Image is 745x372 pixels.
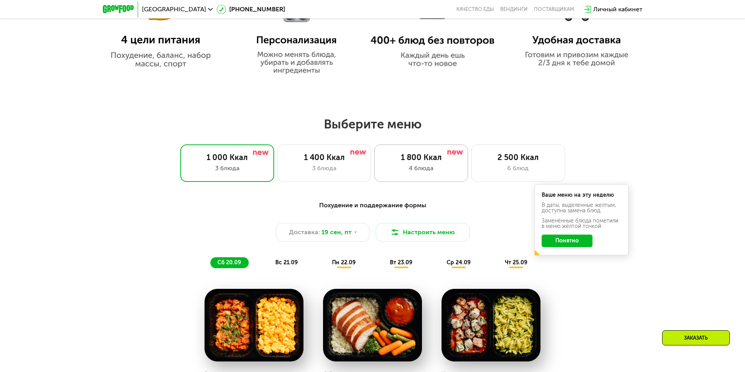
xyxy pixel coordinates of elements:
[505,259,527,266] span: чт 25.09
[25,116,720,132] h2: Выберите меню
[479,164,557,173] div: 6 блюд
[542,192,621,198] div: Ваше меню на эту неделю
[534,6,574,12] div: поставщикам
[188,153,266,162] div: 1 000 Ккал
[479,153,557,162] div: 2 500 Ккал
[376,223,470,242] button: Настроить меню
[217,5,285,14] a: [PHONE_NUMBER]
[382,153,460,162] div: 1 800 Ккал
[285,153,363,162] div: 1 400 Ккал
[542,203,621,214] div: В даты, выделенные желтым, доступна замена блюд.
[456,6,494,12] a: Качество еды
[500,6,528,12] a: Вендинги
[285,164,363,173] div: 3 блюда
[141,201,604,210] div: Похудение и поддержание формы
[188,164,266,173] div: 3 блюда
[390,259,412,266] span: вт 23.09
[662,330,730,345] div: Заказать
[542,218,621,229] div: Заменённые блюда пометили в меню жёлтой точкой.
[275,259,298,266] span: вс 21.09
[217,259,241,266] span: сб 20.09
[321,228,352,237] span: 19 сен, пт
[382,164,460,173] div: 4 блюда
[593,5,643,14] div: Личный кабинет
[289,228,320,237] span: Доставка:
[142,6,206,12] span: [GEOGRAPHIC_DATA]
[332,259,355,266] span: пн 22.09
[542,235,592,247] button: Понятно
[447,259,470,266] span: ср 24.09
